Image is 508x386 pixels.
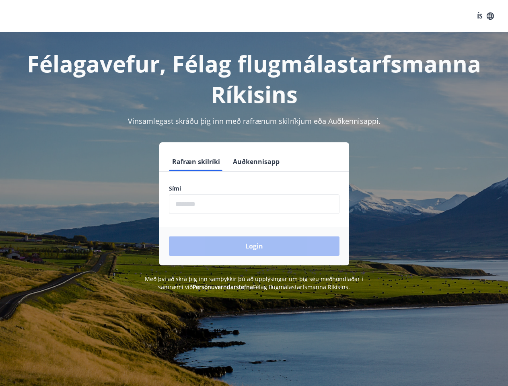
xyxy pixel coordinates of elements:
[145,275,363,291] span: Með því að skrá þig inn samþykkir þú að upplýsingar um þig séu meðhöndlaðar í samræmi við Félag f...
[193,283,253,291] a: Persónuverndarstefna
[128,116,380,126] span: Vinsamlegast skráðu þig inn með rafrænum skilríkjum eða Auðkennisappi.
[473,9,498,23] button: ÍS
[10,48,498,109] h1: Félagavefur, Félag flugmálastarfsmanna Ríkisins
[169,185,339,193] label: Sími
[169,152,223,171] button: Rafræn skilríki
[230,152,283,171] button: Auðkennisapp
